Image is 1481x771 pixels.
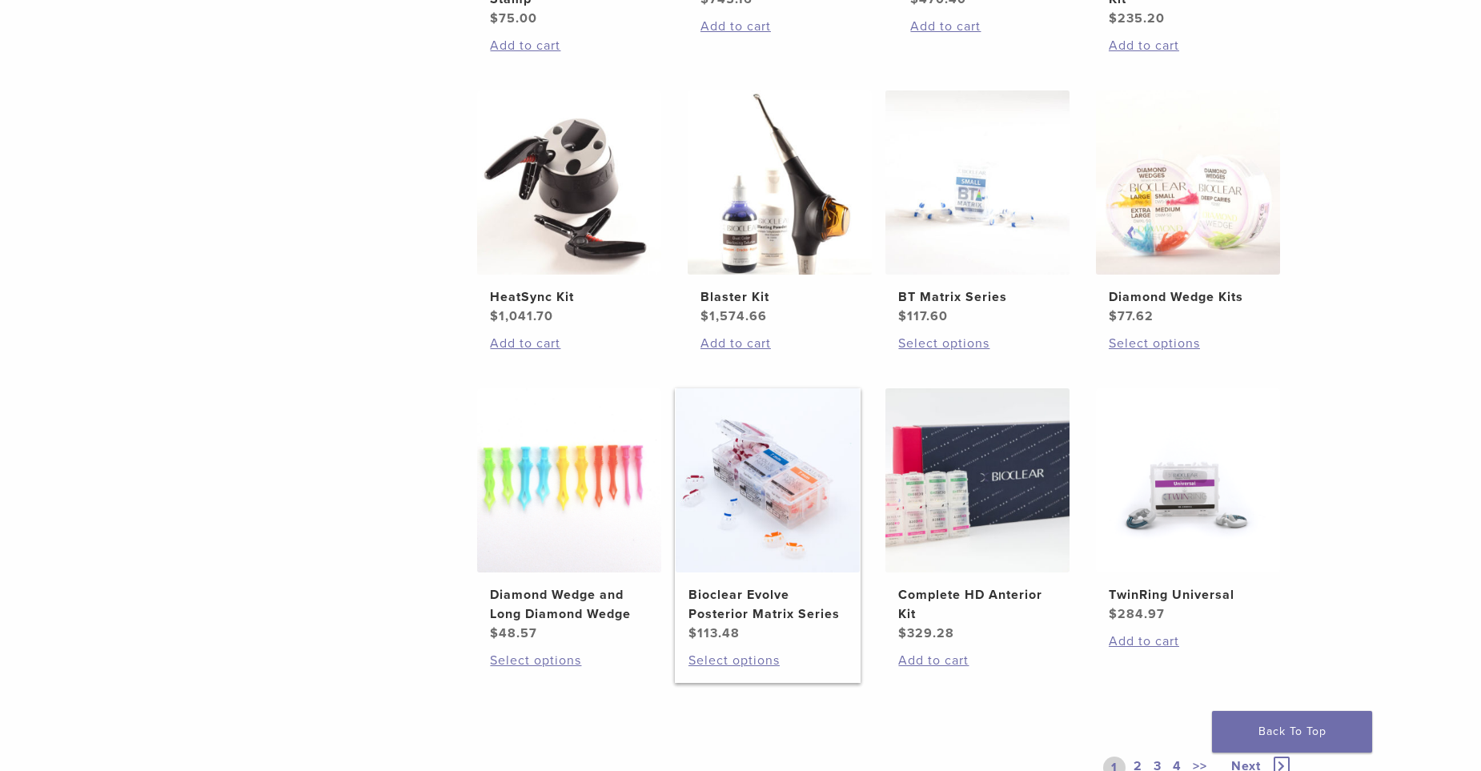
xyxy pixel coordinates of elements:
[477,90,661,275] img: HeatSync Kit
[885,90,1071,326] a: BT Matrix SeriesBT Matrix Series $117.60
[1109,585,1267,604] h2: TwinRing Universal
[885,388,1070,572] img: Complete HD Anterior Kit
[898,625,954,641] bdi: 329.28
[490,36,648,55] a: Add to cart: “Bioclear Rubber Dam Stamp”
[910,17,1069,36] a: Add to cart: “Black Triangle (BT) Kit”
[1095,388,1282,624] a: TwinRing UniversalTwinRing Universal $284.97
[490,308,499,324] span: $
[1109,308,1154,324] bdi: 77.62
[1109,632,1267,651] a: Add to cart: “TwinRing Universal”
[898,651,1057,670] a: Add to cart: “Complete HD Anterior Kit”
[688,625,740,641] bdi: 113.48
[700,308,709,324] span: $
[490,10,537,26] bdi: 75.00
[490,625,499,641] span: $
[1212,711,1372,753] a: Back To Top
[898,625,907,641] span: $
[898,334,1057,353] a: Select options for “BT Matrix Series”
[490,308,553,324] bdi: 1,041.70
[1109,334,1267,353] a: Select options for “Diamond Wedge Kits”
[676,388,860,572] img: Bioclear Evolve Posterior Matrix Series
[490,287,648,307] h2: HeatSync Kit
[1109,287,1267,307] h2: Diamond Wedge Kits
[476,388,663,643] a: Diamond Wedge and Long Diamond WedgeDiamond Wedge and Long Diamond Wedge $48.57
[898,308,948,324] bdi: 117.60
[490,334,648,353] a: Add to cart: “HeatSync Kit”
[1109,10,1165,26] bdi: 235.20
[675,388,861,643] a: Bioclear Evolve Posterior Matrix SeriesBioclear Evolve Posterior Matrix Series $113.48
[1109,36,1267,55] a: Add to cart: “Rockstar (RS) Polishing Kit”
[700,308,767,324] bdi: 1,574.66
[490,10,499,26] span: $
[1109,606,1118,622] span: $
[688,90,872,275] img: Blaster Kit
[688,651,847,670] a: Select options for “Bioclear Evolve Posterior Matrix Series”
[700,17,859,36] a: Add to cart: “Evolve All-in-One Kit”
[1096,90,1280,275] img: Diamond Wedge Kits
[688,585,847,624] h2: Bioclear Evolve Posterior Matrix Series
[1095,90,1282,326] a: Diamond Wedge KitsDiamond Wedge Kits $77.62
[1096,388,1280,572] img: TwinRing Universal
[1109,10,1118,26] span: $
[687,90,873,326] a: Blaster KitBlaster Kit $1,574.66
[700,287,859,307] h2: Blaster Kit
[688,625,697,641] span: $
[490,651,648,670] a: Select options for “Diamond Wedge and Long Diamond Wedge”
[700,334,859,353] a: Add to cart: “Blaster Kit”
[1109,308,1118,324] span: $
[898,308,907,324] span: $
[490,585,648,624] h2: Diamond Wedge and Long Diamond Wedge
[885,90,1070,275] img: BT Matrix Series
[490,625,537,641] bdi: 48.57
[1109,606,1165,622] bdi: 284.97
[477,388,661,572] img: Diamond Wedge and Long Diamond Wedge
[885,388,1071,643] a: Complete HD Anterior KitComplete HD Anterior Kit $329.28
[898,287,1057,307] h2: BT Matrix Series
[898,585,1057,624] h2: Complete HD Anterior Kit
[476,90,663,326] a: HeatSync KitHeatSync Kit $1,041.70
